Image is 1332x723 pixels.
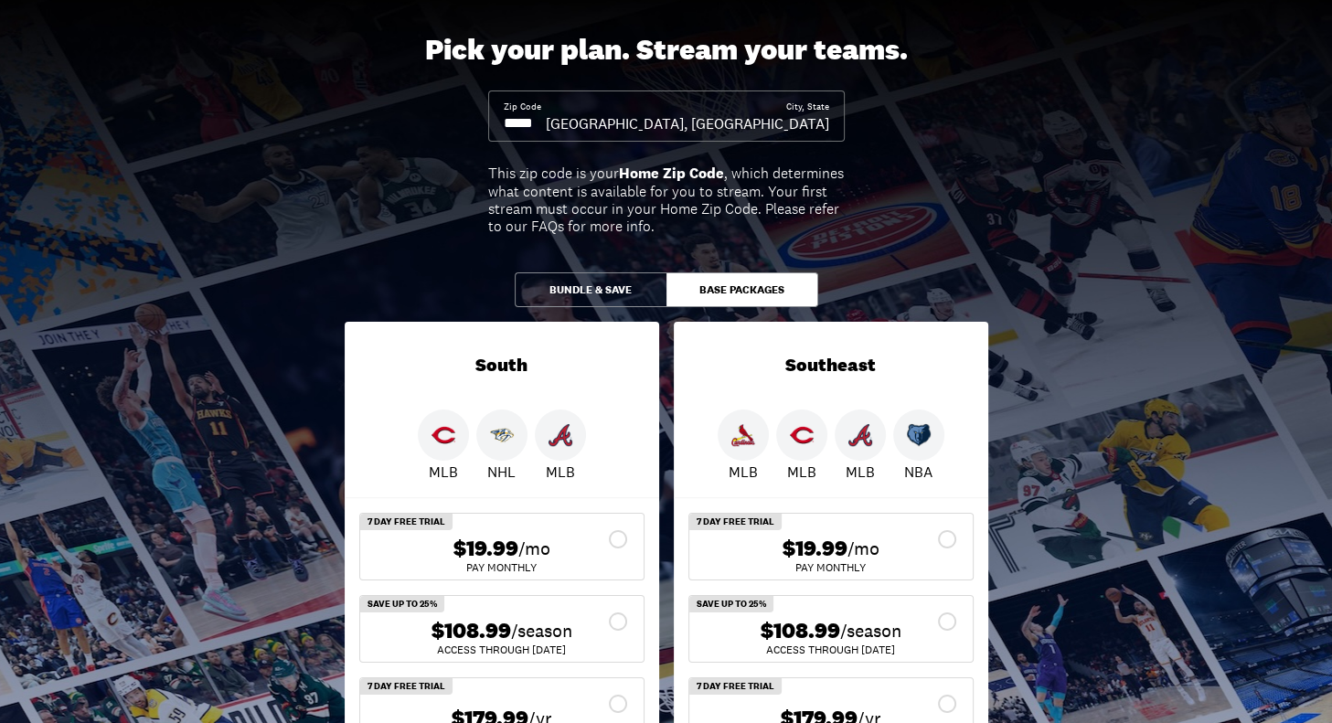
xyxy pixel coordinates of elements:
img: Reds [790,423,814,447]
div: SAVE UP TO 25% [689,596,773,612]
img: Predators [490,423,514,447]
p: MLB [787,461,816,483]
div: City, State [786,101,829,113]
div: Pay Monthly [375,562,629,573]
div: Pick your plan. Stream your teams. [425,33,908,68]
span: $19.99 [783,536,847,562]
div: Southeast [674,322,988,409]
span: /season [511,618,572,643]
div: [GEOGRAPHIC_DATA], [GEOGRAPHIC_DATA] [546,113,829,133]
img: Grizzlies [907,423,931,447]
div: This zip code is your , which determines what content is available for you to stream. Your first ... [488,165,845,235]
div: ACCESS THROUGH [DATE] [704,644,958,655]
div: South [345,322,659,409]
p: NHL [487,461,516,483]
div: 7 Day Free Trial [689,678,782,695]
div: Pay Monthly [704,562,958,573]
div: ACCESS THROUGH [DATE] [375,644,629,655]
p: MLB [729,461,758,483]
b: Home Zip Code [619,164,724,183]
button: Base Packages [666,272,818,307]
span: $108.99 [432,618,511,644]
p: MLB [429,461,458,483]
span: /mo [847,536,879,561]
span: $108.99 [761,618,840,644]
p: MLB [546,461,575,483]
div: 7 Day Free Trial [689,514,782,530]
div: 7 Day Free Trial [360,678,453,695]
img: Braves [549,423,572,447]
img: Reds [432,423,455,447]
div: 7 Day Free Trial [360,514,453,530]
p: MLB [846,461,875,483]
span: $19.99 [453,536,518,562]
p: NBA [904,461,932,483]
div: Zip Code [504,101,541,113]
div: SAVE UP TO 25% [360,596,444,612]
button: Bundle & Save [515,272,666,307]
span: /season [840,618,901,643]
img: Cardinals [731,423,755,447]
img: Braves [848,423,872,447]
span: /mo [518,536,550,561]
